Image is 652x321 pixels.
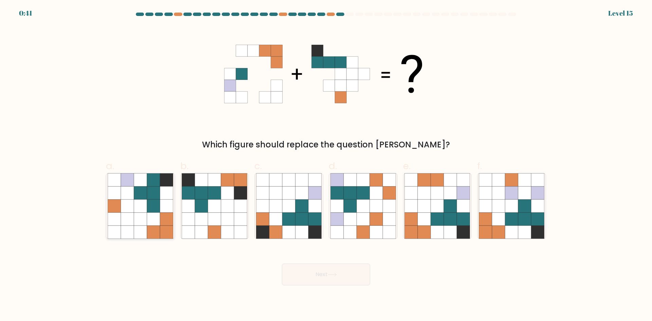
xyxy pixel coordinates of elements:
span: a. [106,159,114,173]
div: Which figure should replace the question [PERSON_NAME]? [110,139,542,151]
span: e. [403,159,411,173]
div: Level 15 [608,8,633,18]
span: b. [180,159,188,173]
span: f. [477,159,482,173]
span: c. [254,159,262,173]
div: 0:41 [19,8,32,18]
button: Next [282,264,370,285]
span: d. [329,159,337,173]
